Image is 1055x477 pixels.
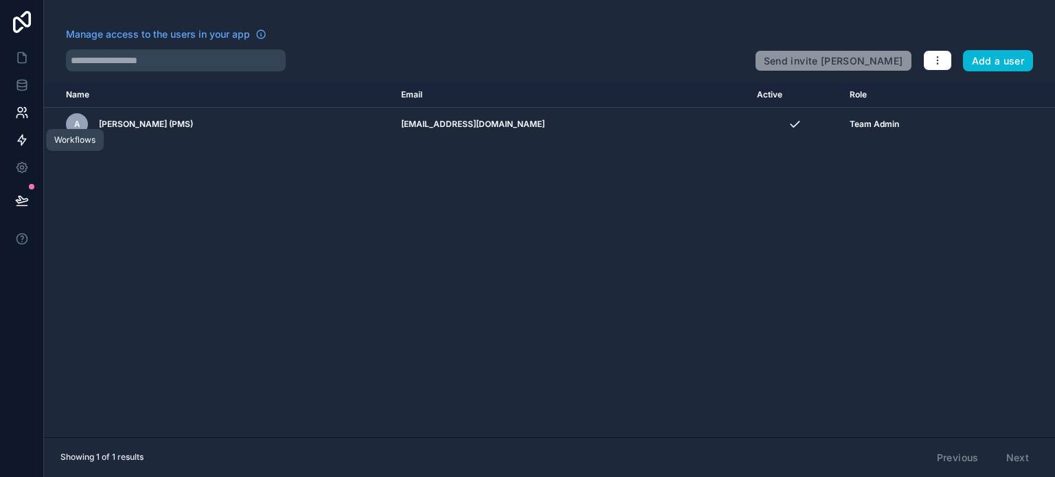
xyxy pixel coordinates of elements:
[66,27,250,41] span: Manage access to the users in your app
[393,108,748,141] td: [EMAIL_ADDRESS][DOMAIN_NAME]
[841,82,988,108] th: Role
[850,119,899,130] span: Team Admin
[963,50,1034,72] button: Add a user
[749,82,841,108] th: Active
[54,135,95,146] div: Workflows
[74,119,80,130] span: A
[393,82,748,108] th: Email
[44,82,393,108] th: Name
[99,119,193,130] span: [PERSON_NAME] (PMS)
[60,452,144,463] span: Showing 1 of 1 results
[44,82,1055,437] div: scrollable content
[66,27,266,41] a: Manage access to the users in your app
